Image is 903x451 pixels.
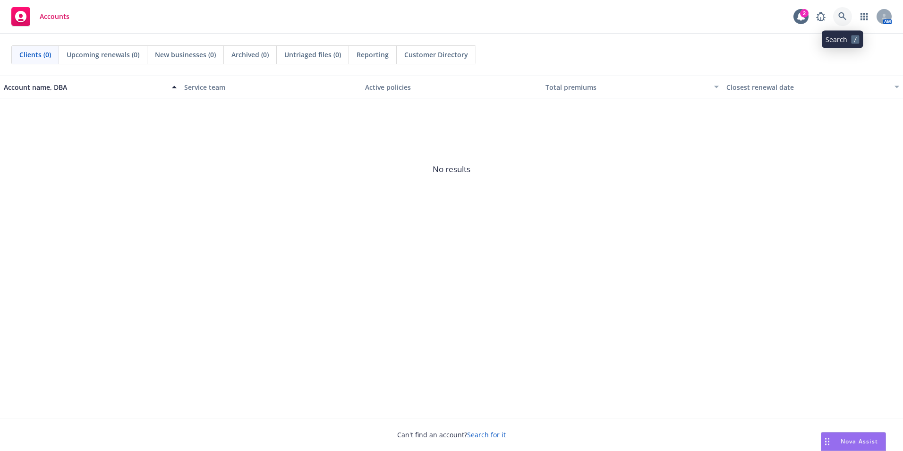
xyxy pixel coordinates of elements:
div: Total premiums [545,82,708,92]
a: Search [833,7,852,26]
span: Accounts [40,13,69,20]
span: Can't find an account? [397,430,506,440]
span: Archived (0) [231,50,269,60]
div: Drag to move [821,433,833,451]
button: Active policies [361,76,542,98]
button: Closest renewal date [723,76,903,98]
button: Service team [180,76,361,98]
div: Active policies [365,82,538,92]
span: Nova Assist [841,437,878,445]
div: Closest renewal date [726,82,889,92]
a: Search for it [467,430,506,439]
a: Report a Bug [811,7,830,26]
div: 2 [800,9,809,17]
span: Reporting [357,50,389,60]
span: Upcoming renewals (0) [67,50,139,60]
div: Service team [184,82,357,92]
span: Clients (0) [19,50,51,60]
span: Untriaged files (0) [284,50,341,60]
a: Switch app [855,7,874,26]
div: Account name, DBA [4,82,166,92]
a: Accounts [8,3,73,30]
button: Nova Assist [821,432,886,451]
button: Total premiums [542,76,722,98]
span: New businesses (0) [155,50,216,60]
span: Customer Directory [404,50,468,60]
